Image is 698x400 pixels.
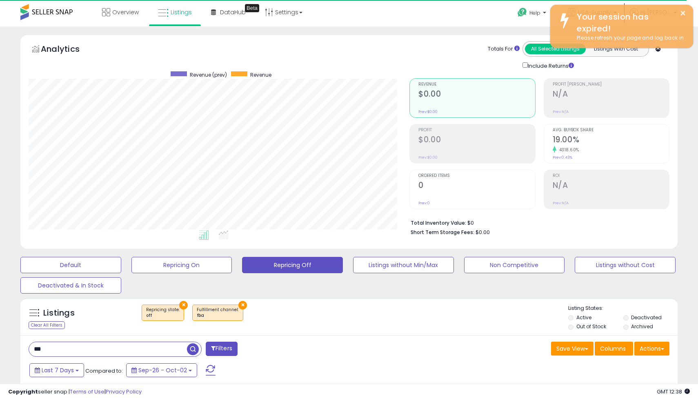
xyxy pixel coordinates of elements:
[112,8,139,16] span: Overview
[179,301,188,309] button: ×
[553,109,569,114] small: Prev: N/A
[553,82,669,87] span: Profit [PERSON_NAME]
[418,201,430,206] small: Prev: 0
[600,345,626,353] span: Columns
[529,9,540,16] span: Help
[20,277,121,294] button: Deactivated & In Stock
[41,43,96,57] h5: Analytics
[657,388,690,396] span: 2025-10-12 12:38 GMT
[411,217,663,227] li: $0
[43,307,75,319] h5: Listings
[553,155,572,160] small: Prev: 0.43%
[146,307,180,319] span: Repricing state :
[585,44,646,54] button: Listings With Cost
[190,71,227,78] span: Revenue (prev)
[146,313,180,318] div: off
[418,89,535,100] h2: $0.00
[70,388,104,396] a: Terms of Use
[553,201,569,206] small: Prev: N/A
[568,305,677,312] p: Listing States:
[488,45,520,53] div: Totals For
[353,257,454,273] button: Listings without Min/Max
[631,323,653,330] label: Archived
[8,388,38,396] strong: Copyright
[418,128,535,133] span: Profit
[553,128,669,133] span: Avg. Buybox Share
[571,34,687,42] div: Please refresh your page and log back in
[517,7,527,18] i: Get Help
[576,323,606,330] label: Out of Stock
[220,8,246,16] span: DataHub
[553,181,669,192] h2: N/A
[411,219,466,226] b: Total Inventory Value:
[516,61,584,70] div: Include Returns
[556,147,579,153] small: 4318.60%
[126,363,197,377] button: Sep-26 - Oct-02
[29,321,65,329] div: Clear All Filters
[553,174,669,178] span: ROI
[631,314,662,321] label: Deactivated
[197,307,239,319] span: Fulfillment channel :
[411,229,474,236] b: Short Term Storage Fees:
[595,342,633,356] button: Columns
[131,257,232,273] button: Repricing On
[575,257,676,273] button: Listings without Cost
[525,44,586,54] button: All Selected Listings
[476,228,490,236] span: $0.00
[20,257,121,273] button: Default
[206,342,238,356] button: Filters
[85,367,123,375] span: Compared to:
[418,181,535,192] h2: 0
[553,135,669,146] h2: 19.00%
[680,8,686,18] button: ×
[106,388,142,396] a: Privacy Policy
[8,388,142,396] div: seller snap | |
[242,257,343,273] button: Repricing Off
[553,89,669,100] h2: N/A
[576,314,591,321] label: Active
[138,366,187,374] span: Sep-26 - Oct-02
[634,342,669,356] button: Actions
[250,71,271,78] span: Revenue
[418,109,438,114] small: Prev: $0.00
[171,8,192,16] span: Listings
[571,11,687,34] div: Your session has expired!
[418,174,535,178] span: Ordered Items
[418,155,438,160] small: Prev: $0.00
[197,313,239,318] div: fba
[238,301,247,309] button: ×
[29,363,84,377] button: Last 7 Days
[418,82,535,87] span: Revenue
[464,257,565,273] button: Non Competitive
[418,135,535,146] h2: $0.00
[42,366,74,374] span: Last 7 Days
[245,4,259,12] div: Tooltip anchor
[551,342,594,356] button: Save View
[511,1,554,27] a: Help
